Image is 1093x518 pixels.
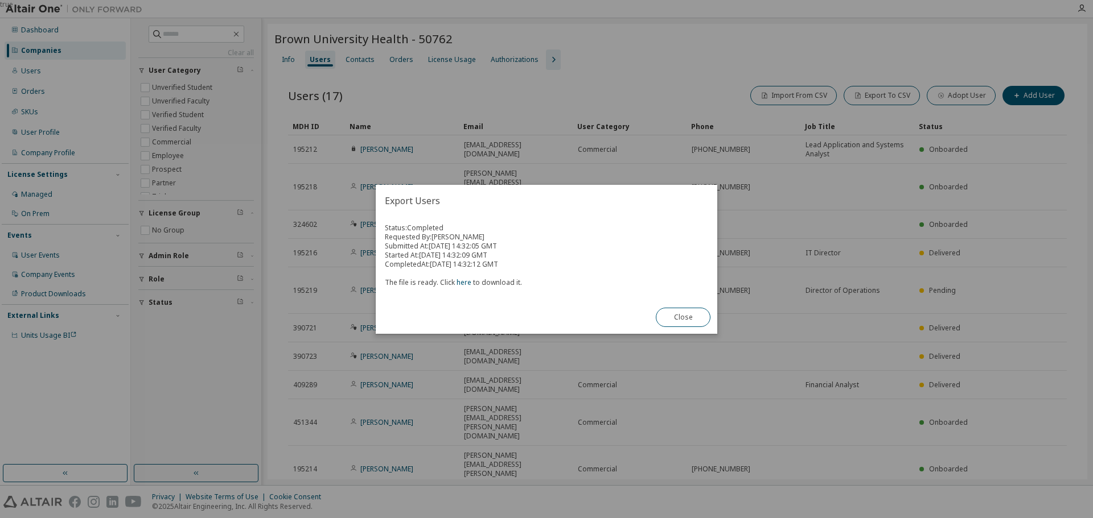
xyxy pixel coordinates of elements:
[457,277,471,287] a: here
[656,308,710,327] button: Close
[376,185,717,217] h2: Export Users
[385,223,708,287] div: Status: Completed Requested By: [PERSON_NAME] Started At: [DATE] 14:32:09 GMT Completed At: [DATE...
[385,269,708,287] div: The file is ready. Click to download it.
[385,242,708,251] div: Submitted At: [DATE] 14:32:05 GMT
